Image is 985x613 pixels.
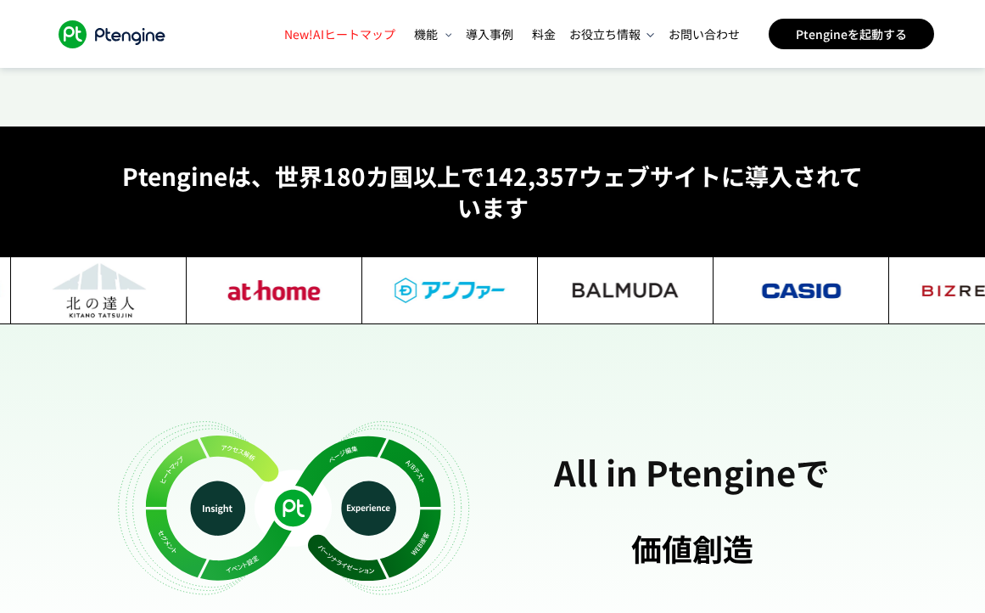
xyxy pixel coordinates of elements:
img: Balmuda_9406063074.jpg [538,256,714,324]
img: Ptengine Illustration [111,419,476,599]
img: Frame_2007692023_1_d8e7234b30.jpg [11,256,187,324]
span: 導入事例 [466,25,513,42]
div: 価値創造 [631,522,753,573]
p: Ptengineは、世界180カ国以上で142,357ウェブサイトに導入されています [111,160,875,222]
span: 機能 [414,25,441,42]
img: at_home_14e6379b2c.jpg [187,256,362,324]
h2: All in Ptengineで [510,452,875,492]
img: casio_4a1f8adaa4.jpg [714,256,889,324]
span: 料金 [532,25,556,42]
span: AIヒートマップ [284,25,395,42]
span: New! [284,25,313,42]
span: お問い合わせ [669,25,740,42]
span: お役立ち情報 [569,25,642,42]
img: angfa_c8a7ddfbd6.jpg [362,256,538,324]
a: Ptengineを起動する [769,19,934,49]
